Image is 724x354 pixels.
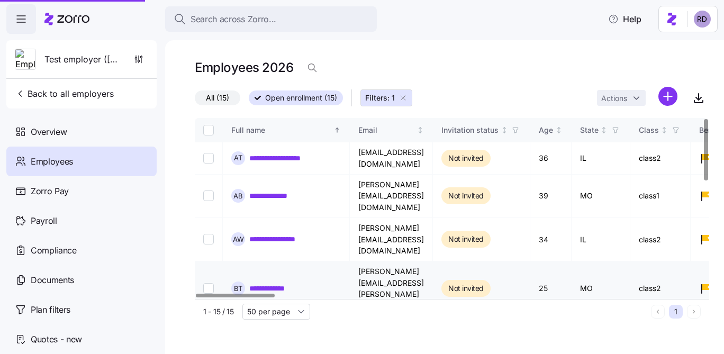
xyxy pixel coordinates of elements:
[530,218,572,261] td: 34
[203,306,234,317] span: 1 - 15 / 15
[31,155,73,168] span: Employees
[600,8,650,30] button: Help
[630,142,691,175] td: class2
[658,87,677,106] svg: add icon
[597,90,646,106] button: Actions
[31,244,77,257] span: Compliance
[203,125,214,135] input: Select all records
[6,295,157,324] a: Plan filters
[572,118,630,142] th: StateNot sorted
[572,218,630,261] td: IL
[234,285,242,292] span: B T
[572,175,630,218] td: MO
[223,118,350,142] th: Full nameSorted ascending
[433,118,530,142] th: Invitation statusNot sorted
[630,175,691,218] td: class1
[601,95,627,102] span: Actions
[417,126,424,134] div: Not sorted
[203,153,214,164] input: Select record 1
[203,190,214,201] input: Select record 2
[630,218,691,261] td: class2
[630,118,691,142] th: ClassNot sorted
[358,124,415,136] div: Email
[6,265,157,295] a: Documents
[333,126,341,134] div: Sorted ascending
[530,175,572,218] td: 39
[448,189,484,202] span: Not invited
[203,234,214,244] input: Select record 3
[44,53,121,66] span: Test employer ([PERSON_NAME])
[350,218,433,261] td: [PERSON_NAME][EMAIL_ADDRESS][DOMAIN_NAME]
[350,261,433,316] td: [PERSON_NAME][EMAIL_ADDRESS][PERSON_NAME][DOMAIN_NAME]
[580,124,599,136] div: State
[350,142,433,175] td: [EMAIL_ADDRESS][DOMAIN_NAME]
[669,305,683,319] button: 1
[365,93,395,103] span: Filters: 1
[11,83,118,104] button: Back to all employers
[31,185,69,198] span: Zorro Pay
[651,305,665,319] button: Previous page
[572,261,630,316] td: MO
[6,176,157,206] a: Zorro Pay
[350,118,433,142] th: EmailNot sorted
[360,89,412,106] button: Filters: 1
[660,126,668,134] div: Not sorted
[31,303,70,316] span: Plan filters
[687,305,701,319] button: Next page
[448,282,484,295] span: Not invited
[441,124,499,136] div: Invitation status
[600,126,608,134] div: Not sorted
[530,261,572,316] td: 25
[203,283,214,294] input: Select record 4
[191,13,276,26] span: Search across Zorro...
[231,124,332,136] div: Full name
[608,13,641,25] span: Help
[6,235,157,265] a: Compliance
[350,175,433,218] td: [PERSON_NAME][EMAIL_ADDRESS][DOMAIN_NAME]
[448,152,484,165] span: Not invited
[15,87,114,100] span: Back to all employers
[6,324,157,354] a: Quotes - new
[206,91,229,105] span: All (15)
[31,125,67,139] span: Overview
[555,126,563,134] div: Not sorted
[639,124,659,136] div: Class
[265,91,337,105] span: Open enrollment (15)
[630,261,691,316] td: class2
[6,117,157,147] a: Overview
[31,333,82,346] span: Quotes - new
[530,118,572,142] th: AgeNot sorted
[31,274,74,287] span: Documents
[539,124,553,136] div: Age
[694,11,711,28] img: 6d862e07fa9c5eedf81a4422c42283ac
[572,142,630,175] td: IL
[233,236,244,243] span: A W
[448,233,484,246] span: Not invited
[6,147,157,176] a: Employees
[15,49,35,70] img: Employer logo
[6,206,157,235] a: Payroll
[31,214,57,228] span: Payroll
[234,155,242,161] span: A T
[195,59,293,76] h1: Employees 2026
[165,6,377,32] button: Search across Zorro...
[501,126,508,134] div: Not sorted
[530,142,572,175] td: 36
[233,193,243,199] span: A B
